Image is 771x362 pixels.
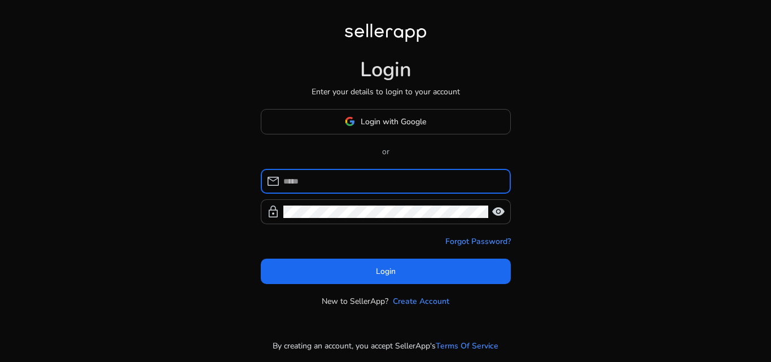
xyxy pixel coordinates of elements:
[312,86,460,98] p: Enter your details to login to your account
[266,205,280,219] span: lock
[376,265,396,277] span: Login
[345,116,355,127] img: google-logo.svg
[261,109,511,134] button: Login with Google
[492,205,505,219] span: visibility
[266,175,280,188] span: mail
[361,116,426,128] span: Login with Google
[261,146,511,158] p: or
[360,58,411,82] h1: Login
[436,340,498,352] a: Terms Of Service
[322,295,388,307] p: New to SellerApp?
[445,235,511,247] a: Forgot Password?
[261,259,511,284] button: Login
[393,295,449,307] a: Create Account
